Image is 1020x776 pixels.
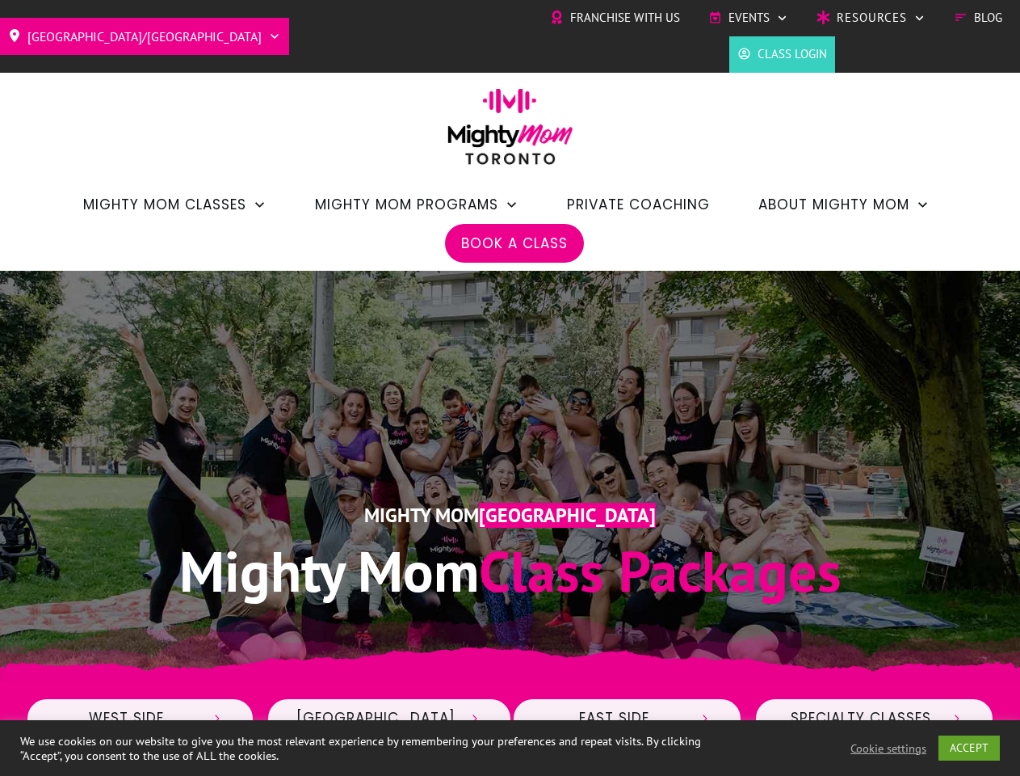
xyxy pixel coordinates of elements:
span: Resources [837,6,907,30]
a: Mighty Mom Classes [83,191,267,218]
a: Events [708,6,788,30]
a: Blog [954,6,1002,30]
h1: Class Packages [43,534,978,608]
a: Private Coaching [567,191,710,218]
span: Events [728,6,770,30]
span: Mighty Mom [179,534,479,607]
a: Cookie settings [850,741,926,756]
span: [GEOGRAPHIC_DATA] [479,503,656,528]
a: Resources [816,6,926,30]
span: East Side [542,710,686,727]
span: Mighty Mom Classes [83,191,246,218]
span: Mighty Mom [364,503,479,528]
a: East Side [512,698,742,740]
a: Mighty Mom Programs [315,191,518,218]
a: Franchise with Us [550,6,680,30]
span: Mighty Mom Programs [315,191,498,218]
a: [GEOGRAPHIC_DATA]/[GEOGRAPHIC_DATA] [8,23,281,49]
img: mightymom-logo-toronto [439,88,581,176]
div: We use cookies on our website to give you the most relevant experience by remembering your prefer... [20,734,706,763]
a: Specialty Classes [754,698,994,740]
span: Class Login [758,42,827,66]
span: Blog [974,6,1002,30]
span: West Side [56,710,199,727]
a: [GEOGRAPHIC_DATA] [267,698,512,740]
span: [GEOGRAPHIC_DATA] [296,710,455,727]
a: About Mighty Mom [758,191,930,218]
a: Book a Class [461,230,568,257]
span: Franchise with Us [570,6,680,30]
span: About Mighty Mom [758,191,909,218]
a: West Side [26,698,255,740]
a: ACCEPT [938,736,1000,761]
a: Class Login [737,42,827,66]
span: [GEOGRAPHIC_DATA]/[GEOGRAPHIC_DATA] [27,23,262,49]
span: Specialty Classes [784,710,938,727]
